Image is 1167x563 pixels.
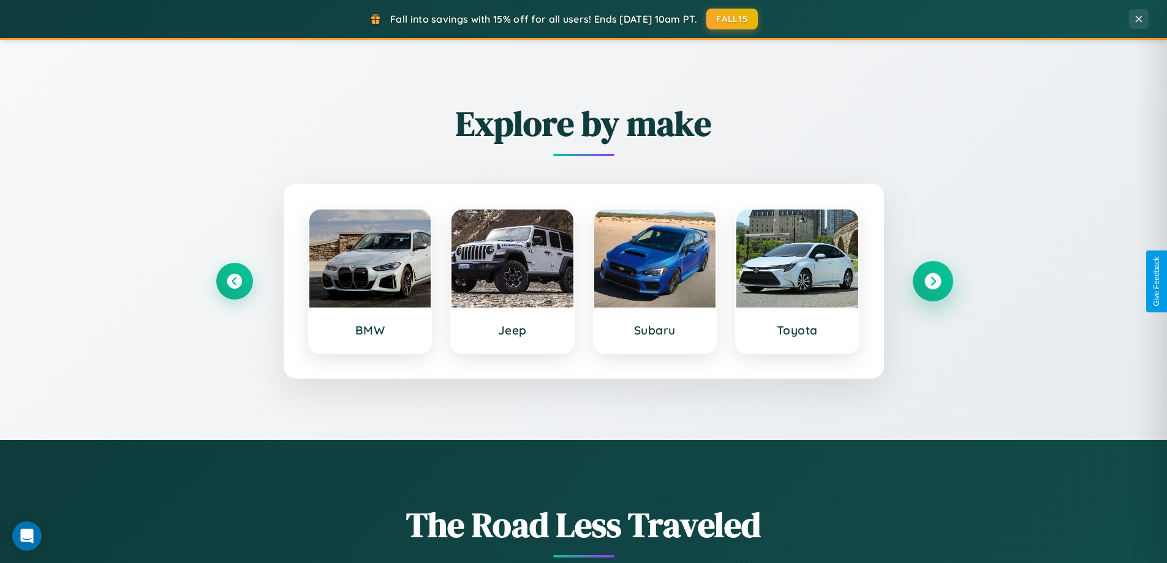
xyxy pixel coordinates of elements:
h3: Subaru [606,323,704,338]
button: FALL15 [706,9,758,29]
h3: Toyota [749,323,846,338]
div: Open Intercom Messenger [12,521,42,551]
span: Fall into savings with 15% off for all users! Ends [DATE] 10am PT. [390,13,697,25]
h2: Explore by make [216,100,951,147]
h3: BMW [322,323,419,338]
h1: The Road Less Traveled [216,501,951,548]
div: Give Feedback [1152,257,1161,306]
h3: Jeep [464,323,561,338]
